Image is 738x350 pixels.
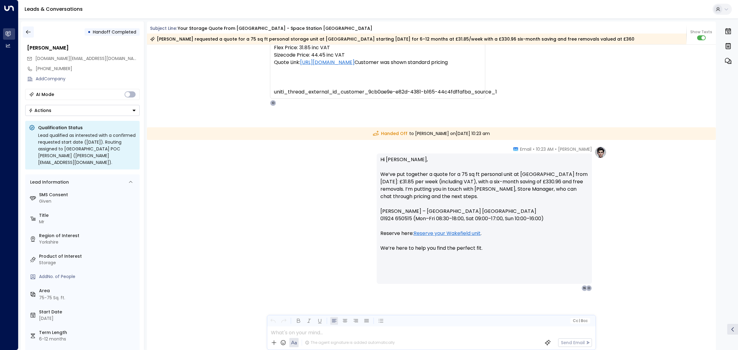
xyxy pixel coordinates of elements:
div: 75-75 Sq. ft. [39,295,65,301]
span: [DOMAIN_NAME][EMAIL_ADDRESS][DOMAIN_NAME] [35,55,141,62]
div: [DATE] [39,315,137,322]
label: Title [39,212,137,219]
div: AddCompany [36,76,140,82]
a: [URL][DOMAIN_NAME] [300,59,355,66]
button: Redo [280,317,288,325]
span: Email [520,146,531,152]
p: Hi [PERSON_NAME], We’ve put together a quote for a 75 sq ft personal unit at [GEOGRAPHIC_DATA] fr... [380,156,588,259]
div: to [PERSON_NAME] on [DATE] 10:23 am [147,127,716,140]
label: Region of Interest [39,233,137,239]
div: O [270,100,276,106]
img: profile-logo.png [594,146,607,158]
div: [PERSON_NAME] requested a quote for a 75 sq ft personal storage unit at [GEOGRAPHIC_DATA] startin... [150,36,634,42]
label: Product of Interest [39,253,137,260]
p: Qualification Status [38,125,136,131]
span: Handoff Completed [93,29,136,35]
span: nick.best@sky.com [35,55,140,62]
label: Start Date [39,309,137,315]
label: Area [39,288,137,294]
div: 6-12 months [39,336,137,342]
div: Lead Information [28,179,69,185]
div: Yorkshire [39,239,137,245]
div: Lead qualified as interested with a confirmed requested start date ([DATE]). Routing assigned to ... [38,132,136,166]
span: 10:23 AM [536,146,553,152]
button: Undo [269,317,277,325]
span: Handed Off [373,130,407,137]
div: [PHONE_NUMBER] [36,66,140,72]
button: Actions [25,105,140,116]
div: Given [39,198,137,205]
div: Actions [29,108,51,113]
span: • [533,146,534,152]
label: Term Length [39,329,137,336]
div: • [88,26,91,38]
div: Mr [39,219,137,225]
div: Storage [39,260,137,266]
span: | [579,319,580,323]
a: Reserve your Wakefield unit [414,230,481,237]
label: SMS Consent [39,192,137,198]
span: • [555,146,557,152]
div: The agent signature is added automatically [305,340,395,345]
span: Cc Bcc [573,319,587,323]
div: Button group with a nested menu [25,105,140,116]
div: Your storage quote from [GEOGRAPHIC_DATA] - Space Station [GEOGRAPHIC_DATA] [178,25,372,32]
div: AI Mode [36,91,54,97]
span: Subject Line: [150,25,177,31]
a: Leads & Conversations [25,6,83,13]
span: [PERSON_NAME] [558,146,592,152]
div: O [586,285,592,291]
button: Cc|Bcc [570,318,590,324]
div: [PERSON_NAME] [27,44,140,52]
span: Show Texts [690,29,712,35]
div: N [581,285,588,291]
div: AddNo. of People [39,273,137,280]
